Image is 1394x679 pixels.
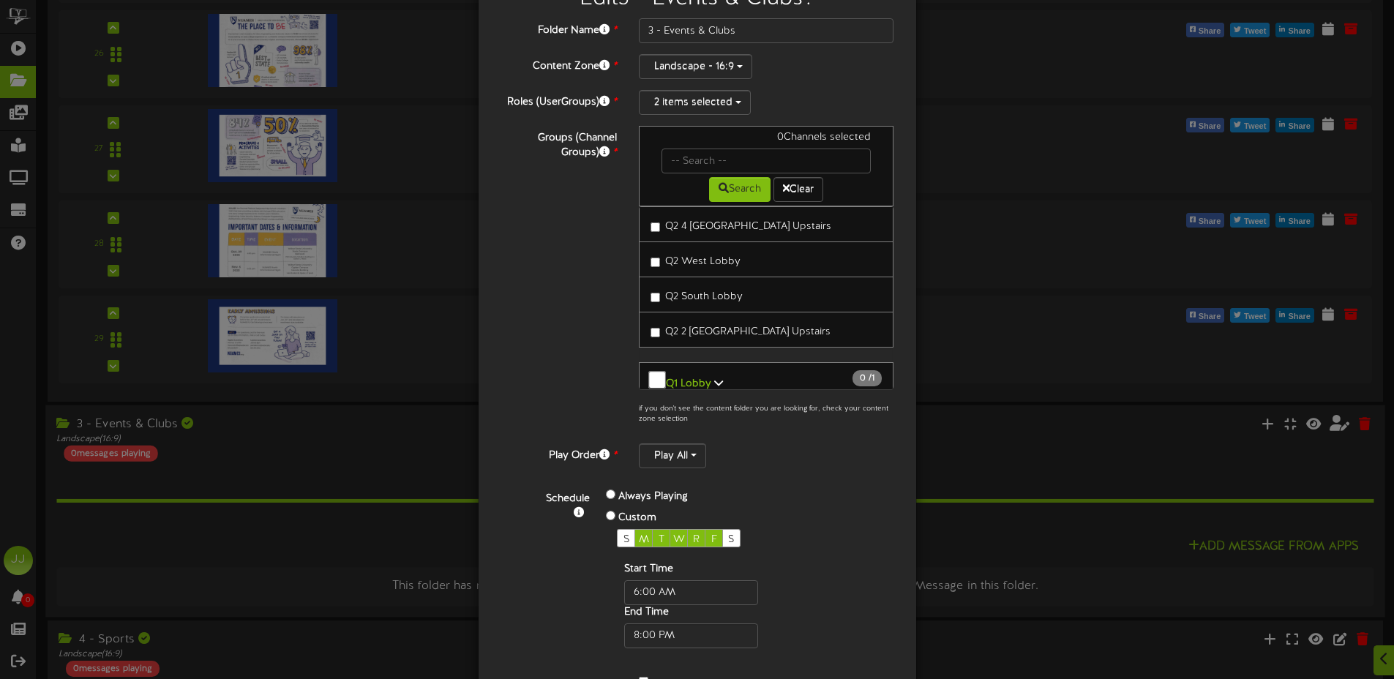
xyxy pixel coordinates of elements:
span: W [673,534,685,545]
button: Clear [773,177,823,202]
input: Folder Name [639,18,894,43]
label: Start Time [624,562,673,577]
input: -- Search -- [662,149,872,173]
button: 2 items selected [639,90,751,115]
span: M [639,534,649,545]
span: R [693,534,700,545]
input: Q2 South Lobby [651,293,660,302]
button: Search [709,177,771,202]
label: End Time [624,605,669,620]
span: S [728,534,734,545]
button: Play All [639,443,706,468]
label: Custom [618,511,656,525]
span: T [659,534,664,545]
label: Content Zone [490,54,628,74]
span: F [711,534,717,545]
button: Q1 Lobby 0 /1 [639,362,894,399]
span: / 1 [852,370,882,386]
label: Always Playing [618,489,688,504]
label: Roles (UserGroups) [490,90,628,110]
input: Q2 2 [GEOGRAPHIC_DATA] Upstairs [651,328,660,337]
label: Groups (Channel Groups) [490,126,628,160]
span: Q2 West Lobby [665,256,741,267]
div: 0 Channels selected [651,130,883,149]
span: Q2 4 [GEOGRAPHIC_DATA] Upstairs [665,221,831,232]
b: Schedule [546,493,590,504]
span: Q2 2 [GEOGRAPHIC_DATA] Upstairs [665,326,831,337]
span: 0 [860,373,869,383]
label: Play Order [490,443,628,463]
label: Folder Name [490,18,628,38]
input: Q2 West Lobby [651,258,660,267]
input: Q2 4 [GEOGRAPHIC_DATA] Upstairs [651,222,660,232]
span: Q2 South Lobby [665,291,743,302]
b: Q1 Lobby [666,378,711,389]
button: Landscape - 16:9 [639,54,752,79]
span: S [623,534,629,545]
